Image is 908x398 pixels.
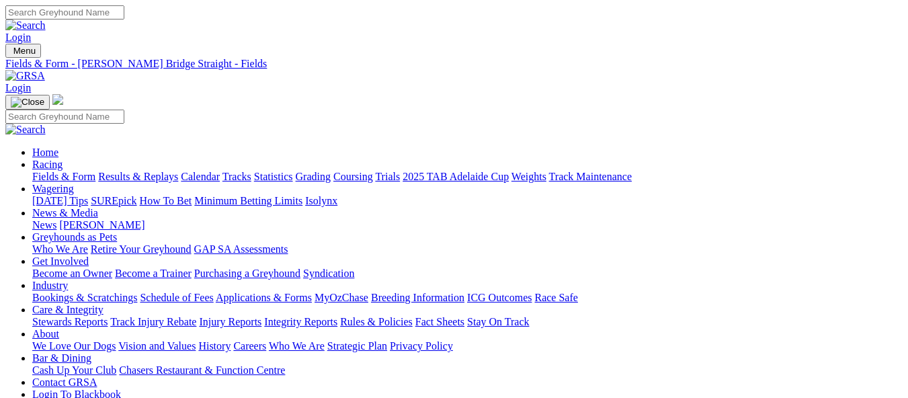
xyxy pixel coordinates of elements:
a: News [32,219,56,231]
a: Cash Up Your Club [32,364,116,376]
a: History [198,340,231,352]
div: Racing [32,171,903,183]
a: Greyhounds as Pets [32,231,117,243]
a: MyOzChase [315,292,368,303]
a: Login [5,82,31,93]
a: News & Media [32,207,98,218]
a: Race Safe [534,292,577,303]
a: Get Involved [32,255,89,267]
a: Careers [233,340,266,352]
a: Retire Your Greyhound [91,243,192,255]
img: logo-grsa-white.png [52,94,63,105]
a: Who We Are [32,243,88,255]
a: 2025 TAB Adelaide Cup [403,171,509,182]
a: Grading [296,171,331,182]
a: Track Maintenance [549,171,632,182]
a: We Love Our Dogs [32,340,116,352]
a: Who We Are [269,340,325,352]
a: About [32,328,59,340]
a: Bookings & Scratchings [32,292,137,303]
a: Industry [32,280,68,291]
a: Results & Replays [98,171,178,182]
a: Stewards Reports [32,316,108,327]
img: Search [5,124,46,136]
a: Track Injury Rebate [110,316,196,327]
a: Privacy Policy [390,340,453,352]
a: Purchasing a Greyhound [194,268,300,279]
span: Menu [13,46,36,56]
div: About [32,340,903,352]
button: Toggle navigation [5,95,50,110]
img: Close [11,97,44,108]
a: Home [32,147,58,158]
a: Racing [32,159,63,170]
a: Tracks [222,171,251,182]
a: [PERSON_NAME] [59,219,145,231]
a: Bar & Dining [32,352,91,364]
div: News & Media [32,219,903,231]
div: Wagering [32,195,903,207]
div: Bar & Dining [32,364,903,376]
input: Search [5,5,124,19]
a: Isolynx [305,195,337,206]
img: Search [5,19,46,32]
a: Fields & Form [32,171,95,182]
a: Coursing [333,171,373,182]
a: Trials [375,171,400,182]
div: Get Involved [32,268,903,280]
a: SUREpick [91,195,136,206]
a: How To Bet [140,195,192,206]
a: Contact GRSA [32,376,97,388]
a: Become a Trainer [115,268,192,279]
a: Vision and Values [118,340,196,352]
a: Integrity Reports [264,316,337,327]
a: Syndication [303,268,354,279]
div: Industry [32,292,903,304]
a: [DATE] Tips [32,195,88,206]
a: Injury Reports [199,316,261,327]
a: Login [5,32,31,43]
a: Chasers Restaurant & Function Centre [119,364,285,376]
a: Breeding Information [371,292,464,303]
div: Greyhounds as Pets [32,243,903,255]
a: GAP SA Assessments [194,243,288,255]
div: Care & Integrity [32,316,903,328]
a: Applications & Forms [216,292,312,303]
a: Fact Sheets [415,316,464,327]
a: Wagering [32,183,74,194]
input: Search [5,110,124,124]
a: Strategic Plan [327,340,387,352]
a: Statistics [254,171,293,182]
img: GRSA [5,70,45,82]
a: Weights [511,171,546,182]
a: Schedule of Fees [140,292,213,303]
a: ICG Outcomes [467,292,532,303]
a: Stay On Track [467,316,529,327]
a: Care & Integrity [32,304,104,315]
a: Calendar [181,171,220,182]
a: Minimum Betting Limits [194,195,302,206]
button: Toggle navigation [5,44,41,58]
a: Become an Owner [32,268,112,279]
a: Fields & Form - [PERSON_NAME] Bridge Straight - Fields [5,58,903,70]
a: Rules & Policies [340,316,413,327]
